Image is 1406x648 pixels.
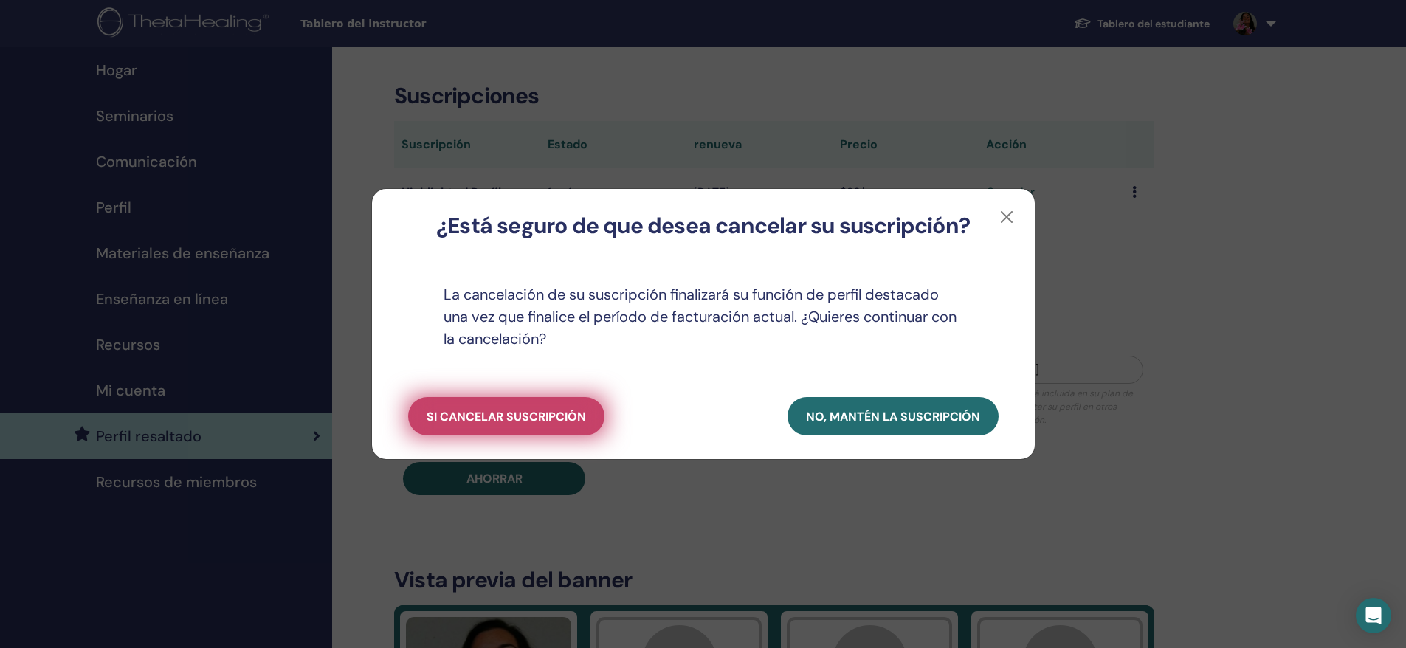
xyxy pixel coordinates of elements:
button: no, mantén la suscripción [788,397,999,435]
span: no, mantén la suscripción [806,409,980,424]
h3: ¿Está seguro de que desea cancelar su suscripción? [396,213,1011,239]
span: si cancelar suscripción [427,409,586,424]
p: La cancelación de su suscripción finalizará su función de perfil destacado una vez que finalice e... [408,283,999,350]
div: Open Intercom Messenger [1356,598,1391,633]
button: si cancelar suscripción [408,397,604,435]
